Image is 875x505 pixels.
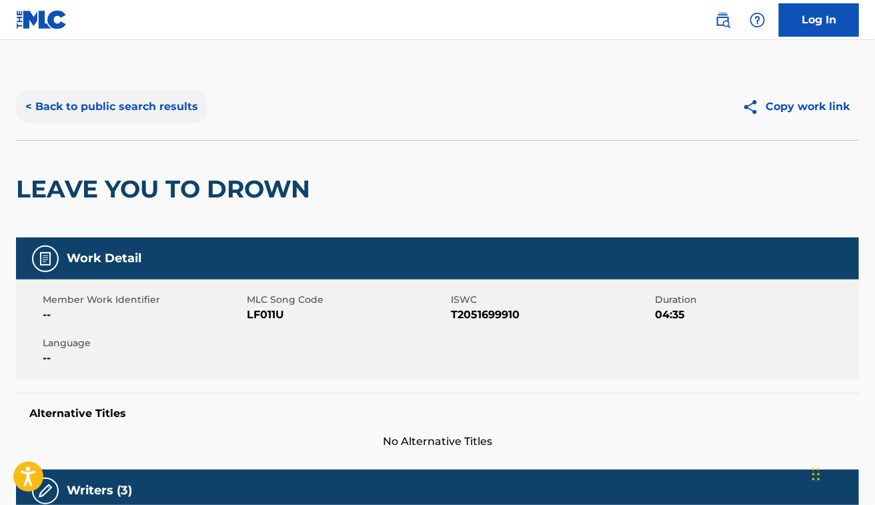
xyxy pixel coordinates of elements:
[16,434,859,450] span: No Alternative Titles
[16,10,67,29] img: MLC Logo
[37,251,53,267] img: Work Detail
[779,3,859,37] a: Log In
[247,307,448,323] span: LF011U
[67,251,141,266] h5: Work Detail
[655,307,856,323] span: 04:35
[808,441,875,505] iframe: Chat Widget
[812,454,820,494] div: Drag
[29,407,846,420] h5: Alternative Titles
[247,293,448,307] span: MLC Song Code
[37,483,53,499] img: Writers
[67,483,132,498] h5: Writers (3)
[742,99,766,115] img: Copy work link
[451,307,652,323] span: T2051699910
[43,336,243,350] span: Language
[715,12,731,28] img: search
[43,350,243,366] span: --
[16,174,317,204] h2: LEAVE YOU TO DROWN
[451,293,652,307] span: ISWC
[655,293,856,307] span: Duration
[43,307,243,323] span: --
[750,12,766,28] img: help
[16,90,207,123] button: < Back to public search results
[744,7,771,33] div: Help
[710,7,736,33] a: Public Search
[733,90,859,123] button: Copy work link
[43,293,243,307] span: Member Work Identifier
